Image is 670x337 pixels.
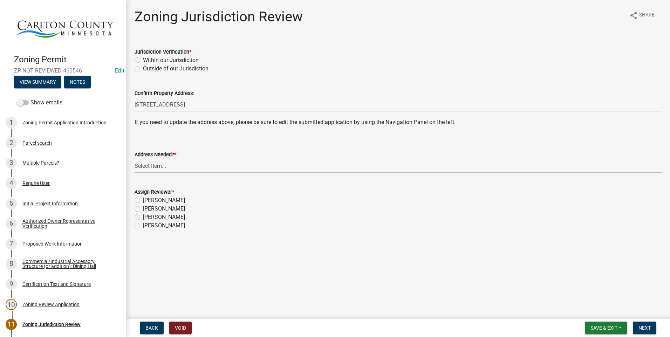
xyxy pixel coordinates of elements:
[14,76,61,88] button: View Summary
[135,8,303,25] h1: Zoning Jurisdiction Review
[22,259,115,269] div: Commercial/Industrial Accessory Structure (or addition): Dining Hall
[6,137,17,149] div: 2
[14,7,115,47] img: Carlton County, Minnesota
[22,322,81,327] div: Zoning Jurisdiction Review
[135,50,191,55] label: Jurisdiction Verification
[14,55,121,65] h4: Zoning Permit
[6,299,17,310] div: 10
[6,278,17,290] div: 9
[6,178,17,189] div: 4
[169,322,192,334] button: Void
[14,67,112,74] span: ZP-NOT REVIEWED-460546
[6,238,17,249] div: 7
[17,98,62,107] label: Show emails
[115,67,124,74] a: Edit
[22,282,91,287] div: Certification Text and Signature
[22,201,78,206] div: Initial Project Information
[14,80,61,85] wm-modal-confirm: Summary
[22,219,115,228] div: Authorized Owner Representative Verification
[143,221,185,230] label: [PERSON_NAME]
[629,11,638,20] i: share
[6,157,17,168] div: 3
[145,325,158,331] span: Back
[6,319,17,330] div: 11
[64,76,91,88] button: Notes
[135,91,194,96] label: Confirm Property Address:
[143,56,199,64] label: Within our Jurisdiction
[639,11,655,20] span: Share
[140,322,164,334] button: Back
[143,205,185,213] label: [PERSON_NAME]
[143,196,185,205] label: [PERSON_NAME]
[22,160,59,165] div: Multiple Parcels?
[135,118,662,126] p: If you need to update the address above, please be sure to edit the submitted application by usin...
[6,117,17,128] div: 1
[6,198,17,209] div: 5
[135,190,174,195] label: Assign Reviewer
[633,322,656,334] button: Next
[638,325,651,331] span: Next
[6,258,17,269] div: 8
[22,140,52,145] div: Parcel search
[585,322,627,334] button: Save & Exit
[143,213,185,221] label: [PERSON_NAME]
[22,181,50,186] div: Require User
[135,152,176,157] label: Address Needed?
[6,218,17,229] div: 6
[22,302,80,307] div: Zoning Review Application
[143,64,208,73] label: Outside of our Jurisdiction
[22,241,83,246] div: Proposed Work Information
[115,67,124,74] wm-modal-confirm: Edit Application Number
[624,8,660,22] button: shareShare
[64,80,91,85] wm-modal-confirm: Notes
[22,120,107,125] div: Zoning Permit Application Introduction
[590,325,617,331] span: Save & Exit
